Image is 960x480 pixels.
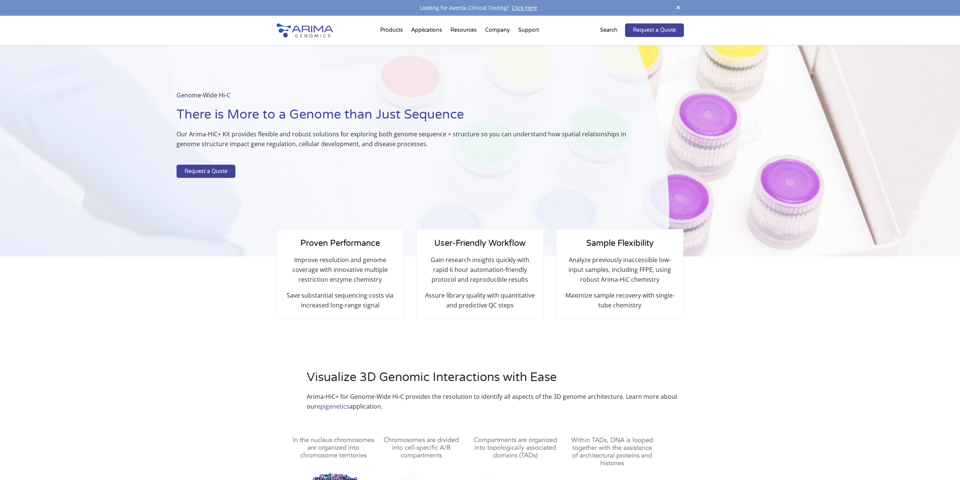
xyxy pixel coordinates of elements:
[424,290,535,310] p: Assure library quality with quantitative and predictive QC steps
[177,90,631,106] p: Genome-Wide Hi-C
[434,238,525,248] span: User-Friendly Workflow
[625,23,684,37] a: Request a Quote
[509,4,540,11] a: Click Here
[317,402,349,411] a: epigenetics
[564,290,675,310] p: Maximize sample recovery with single-tube chemistry
[276,23,333,37] img: Arima-Genomics-logo
[285,255,396,290] p: Improve resolution and genome coverage with innovative multiple restriction enzyme chemistry
[177,165,235,178] a: Request a Quote
[300,238,380,248] span: Proven Performance
[177,106,631,129] h1: There is More to a Genome than Just Sequence
[276,3,684,13] div: Looking for Aventa Clinical Testing?
[424,255,535,290] p: Gain research insights quickly with rapid 6 hour automation-friendly protocol and reproducible re...
[600,25,617,35] p: Search
[307,392,684,411] p: Arima-HiC+ for Genome-Wide Hi-C provides the resolution to identify all aspects of the 3D genome ...
[586,238,654,248] span: Sample Flexibility
[564,255,675,290] p: Analyze previously inaccessible low-input samples, including FFPE, using robust Arima-HiC chemistry
[307,369,684,392] h2: Visualize 3D Genomic Interactions with Ease
[177,129,631,155] p: Our Arima-HiC+ Kit provides flexible and robust solutions for exploring both genome sequence + st...
[285,290,396,310] p: Save substantial sequencing costs via increased long-range signal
